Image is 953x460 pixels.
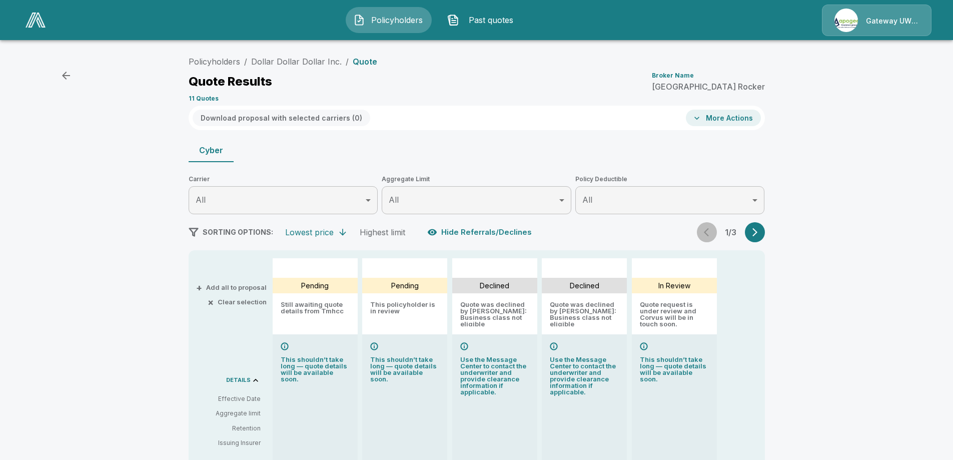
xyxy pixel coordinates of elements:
[346,56,349,68] li: /
[189,96,219,102] p: 11 Quotes
[210,299,267,305] button: ×Clear selection
[658,280,690,291] p: In Review
[196,195,206,205] span: All
[389,195,399,205] span: All
[197,409,261,418] p: Aggregate limit
[281,356,350,382] p: This shouldn’t take long — quote details will be available soon.
[480,280,509,291] p: Declined
[208,299,214,305] span: ×
[391,280,419,291] p: Pending
[575,174,765,184] span: Policy Deductible
[570,280,599,291] p: Declined
[189,76,272,88] p: Quote Results
[460,356,529,395] p: Use the Message Center to contact the underwriter and provide clearance information if applicable.
[203,228,273,236] span: SORTING OPTIONS:
[285,227,334,237] div: Lowest price
[440,7,526,33] button: Past quotes IconPast quotes
[360,227,405,237] div: Highest limit
[189,56,377,68] nav: breadcrumb
[346,7,432,33] button: Policyholders IconPolicyholders
[425,223,536,242] button: Hide Referrals/Declines
[721,228,741,236] p: 1 / 3
[281,301,350,326] p: Still awaiting quote details from Tmhcc
[460,301,529,326] p: Quote was declined by Elpha: Business class not eligible
[226,377,251,383] p: DETAILS
[447,14,459,26] img: Past quotes Icon
[197,394,261,403] p: Effective Date
[370,356,439,382] p: This shouldn’t take long — quote details will be available soon.
[640,301,709,326] p: Quote request is under review and Corvus will be in touch soon.
[353,14,365,26] img: Policyholders Icon
[198,284,267,291] button: +Add all to proposal
[550,301,619,326] p: Quote was declined by Elpha: Business class not eligible
[582,195,592,205] span: All
[197,424,261,433] p: Retention
[189,57,240,67] a: Policyholders
[244,56,247,68] li: /
[652,73,694,79] p: Broker Name
[369,14,424,26] span: Policyholders
[196,284,202,291] span: +
[26,13,46,28] img: AA Logo
[640,356,709,382] p: This shouldn’t take long — quote details will be available soon.
[189,138,234,162] button: Cyber
[193,110,370,126] button: Download proposal with selected carriers (0)
[550,356,619,395] p: Use the Message Center to contact the underwriter and provide clearance information if applicable.
[353,58,377,66] p: Quote
[686,110,761,126] button: More Actions
[370,301,439,326] p: This policyholder is in review
[301,280,329,291] p: Pending
[382,174,571,184] span: Aggregate Limit
[189,174,378,184] span: Carrier
[652,83,765,91] p: [GEOGRAPHIC_DATA] Rocker
[197,438,261,447] p: Issuing Insurer
[251,57,342,67] a: Dollar Dollar Dollar Inc.
[463,14,518,26] span: Past quotes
